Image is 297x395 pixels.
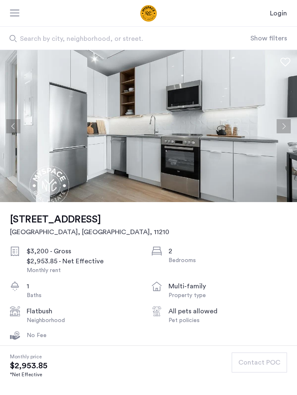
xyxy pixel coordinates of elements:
div: Flatbush [27,306,145,316]
div: Property type [168,291,287,300]
span: Monthly price [10,352,47,361]
a: Login [270,8,287,18]
img: logo [108,5,189,22]
div: Neighborhood [27,316,145,325]
div: Bedrooms [168,256,287,265]
div: $3,200 - Gross [27,246,145,256]
a: [STREET_ADDRESS][GEOGRAPHIC_DATA], [GEOGRAPHIC_DATA], 11210 [10,212,169,237]
div: 2 [168,246,287,256]
button: button [232,352,287,372]
button: Previous apartment [6,119,20,133]
div: Pet policies [168,316,287,325]
div: Monthly rent [27,266,145,275]
div: multi-family [168,281,287,291]
div: *Net Effective [10,371,47,378]
div: $2,953.85 - Net Effective [27,256,145,266]
div: Baths [27,291,145,300]
div: All pets allowed [168,306,287,316]
span: Contact POC [238,357,280,367]
div: No Fee [27,331,145,340]
div: 1 [27,281,145,291]
h1: [STREET_ADDRESS] [10,212,169,227]
h2: [GEOGRAPHIC_DATA], [GEOGRAPHIC_DATA] , 11210 [10,227,169,237]
a: Cazamio Logo [108,5,189,22]
button: Next apartment [277,119,291,133]
span: Search by city, neighborhood, or street. [20,34,220,44]
span: $2,953.85 [10,361,47,371]
button: Show or hide filters [250,33,287,43]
